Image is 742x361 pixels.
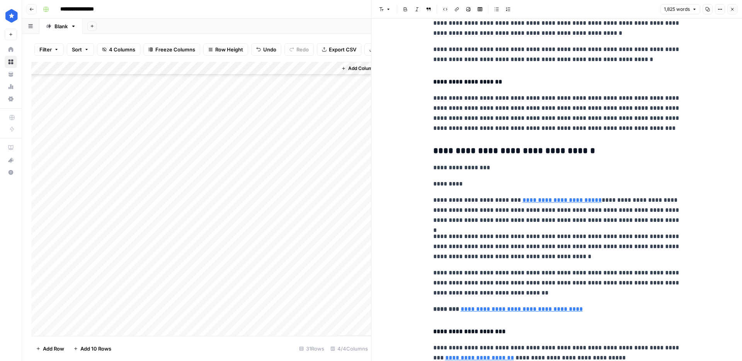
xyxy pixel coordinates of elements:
[5,43,17,56] a: Home
[5,141,17,154] a: AirOps Academy
[34,43,64,56] button: Filter
[5,80,17,93] a: Usage
[329,46,356,53] span: Export CSV
[296,46,309,53] span: Redo
[5,154,17,166] button: What's new?
[348,65,375,72] span: Add Column
[155,46,195,53] span: Freeze Columns
[39,46,52,53] span: Filter
[69,342,116,355] button: Add 10 Rows
[296,342,327,355] div: 31 Rows
[664,6,690,13] span: 1,825 words
[31,342,69,355] button: Add Row
[143,43,200,56] button: Freeze Columns
[39,19,83,34] a: Blank
[5,56,17,68] a: Browse
[72,46,82,53] span: Sort
[5,68,17,80] a: Your Data
[97,43,140,56] button: 4 Columns
[54,22,68,30] div: Blank
[338,63,378,73] button: Add Column
[317,43,361,56] button: Export CSV
[5,166,17,179] button: Help + Support
[5,6,17,26] button: Workspace: ConsumerAffairs
[215,46,243,53] span: Row Height
[5,93,17,105] a: Settings
[327,342,371,355] div: 4/4 Columns
[203,43,248,56] button: Row Height
[109,46,135,53] span: 4 Columns
[80,345,111,352] span: Add 10 Rows
[251,43,281,56] button: Undo
[67,43,94,56] button: Sort
[284,43,314,56] button: Redo
[263,46,276,53] span: Undo
[660,4,700,14] button: 1,825 words
[43,345,64,352] span: Add Row
[5,9,19,23] img: ConsumerAffairs Logo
